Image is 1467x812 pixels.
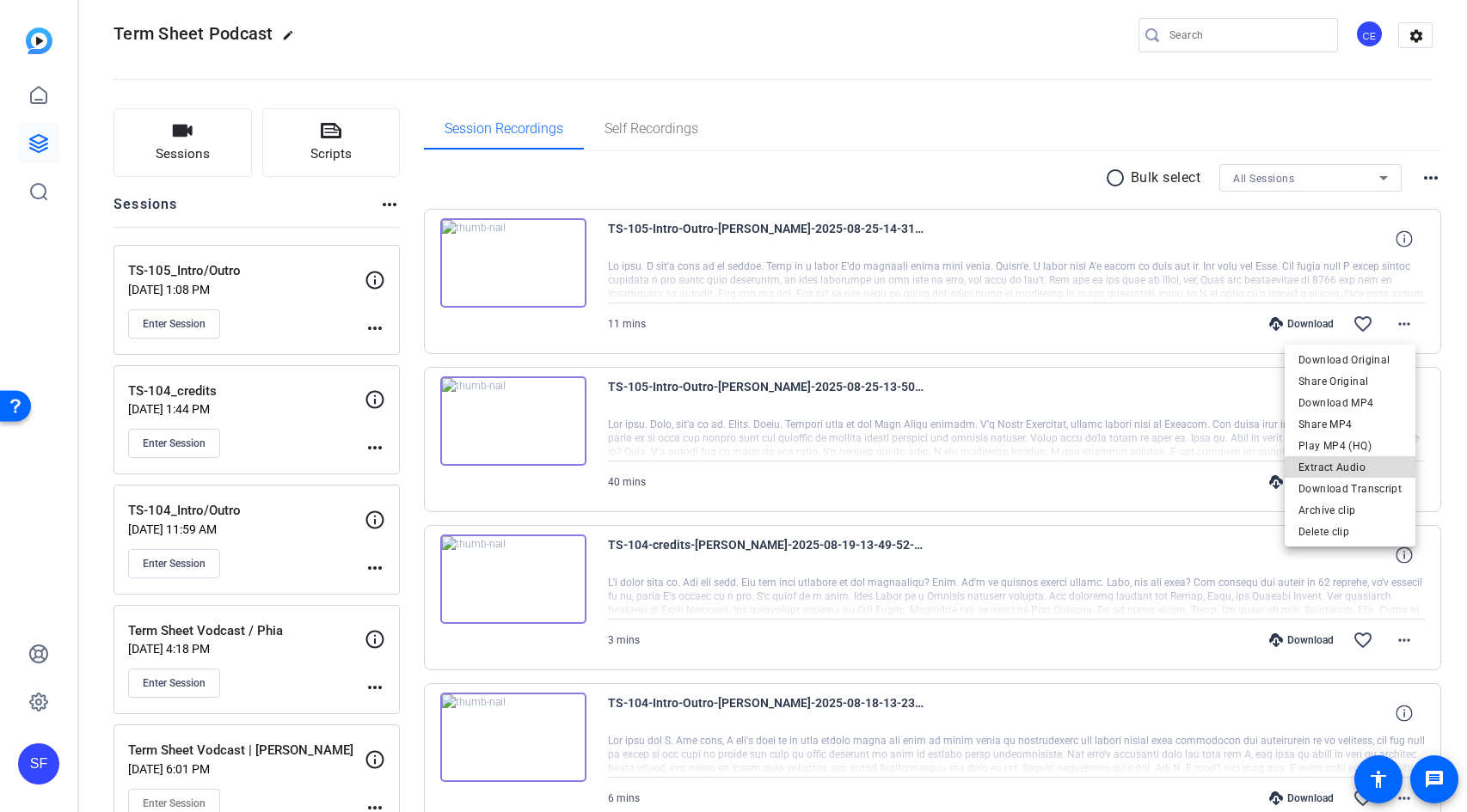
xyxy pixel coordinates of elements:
span: Extract Audio [1298,457,1402,478]
span: Archive clip [1298,500,1402,521]
span: Play MP4 (HQ) [1298,436,1402,456]
span: Download Original [1298,350,1402,370]
span: Download Transcript [1298,479,1402,499]
span: Share Original [1298,371,1402,392]
span: Delete clip [1298,522,1402,542]
span: Download MP4 [1298,393,1402,413]
span: Share MP4 [1298,414,1402,435]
